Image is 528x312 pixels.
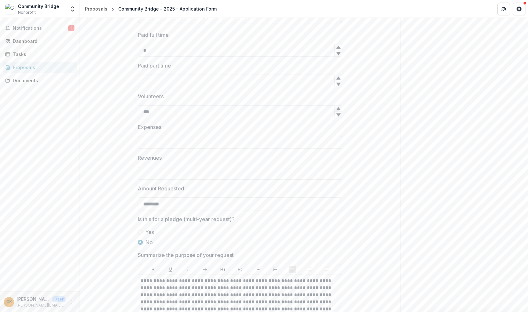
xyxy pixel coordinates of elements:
[138,92,164,100] p: Volunteers
[149,266,157,273] button: Bold
[513,3,525,15] button: Get Help
[68,3,77,15] button: Open entity switcher
[306,266,314,273] button: Align Center
[3,23,77,33] button: Notifications1
[138,123,161,131] p: Expenses
[6,300,12,304] div: Chris Kimbro
[85,5,107,12] div: Proposals
[497,3,510,15] button: Partners
[219,266,227,273] button: Heading 1
[323,266,331,273] button: Align Right
[138,185,184,192] p: Amount Requested
[18,10,36,15] span: Nonprofit
[236,266,244,273] button: Heading 2
[118,5,217,12] div: Community Bridge - 2025 - Application Form
[167,266,174,273] button: Underline
[13,77,72,84] div: Documents
[17,302,66,308] p: [PERSON_NAME][EMAIL_ADDRESS][DOMAIN_NAME]
[289,266,296,273] button: Align Left
[138,251,234,259] p: Summarize the purpose of your request
[13,38,72,44] div: Dashboard
[82,4,110,13] a: Proposals
[3,36,77,46] a: Dashboard
[5,4,15,14] img: Community Bridge
[13,64,72,71] div: Proposals
[138,154,162,162] p: Revenues
[13,26,68,31] span: Notifications
[138,62,171,69] p: Paid part time
[184,266,192,273] button: Italicize
[82,4,219,13] nav: breadcrumb
[3,49,77,60] a: Tasks
[138,215,235,223] p: Is this for a pledge (multi-year request)?
[3,75,77,86] a: Documents
[17,296,50,302] p: [PERSON_NAME]
[52,296,66,302] p: User
[138,31,169,39] p: Paid full time
[68,25,74,31] span: 1
[254,266,261,273] button: Bullet List
[13,51,72,58] div: Tasks
[68,298,76,306] button: More
[145,228,154,236] span: Yes
[145,238,153,246] span: No
[3,62,77,73] a: Proposals
[18,3,59,10] div: Community Bridge
[201,266,209,273] button: Strike
[271,266,279,273] button: Ordered List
